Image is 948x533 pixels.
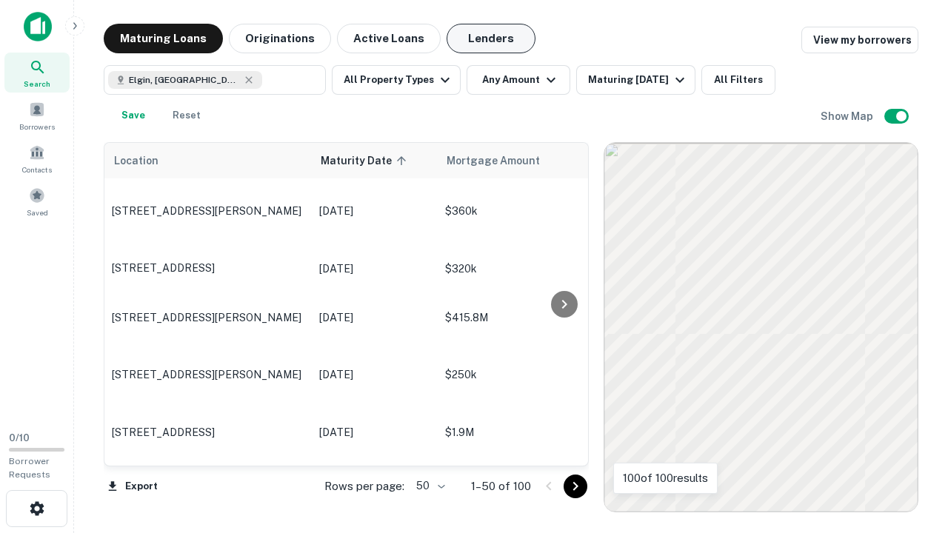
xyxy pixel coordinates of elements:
[701,65,775,95] button: All Filters
[445,424,593,440] p: $1.9M
[112,368,304,381] p: [STREET_ADDRESS][PERSON_NAME]
[9,456,50,480] span: Borrower Requests
[337,24,441,53] button: Active Loans
[319,366,430,383] p: [DATE]
[332,65,461,95] button: All Property Types
[604,143,918,512] div: 0 0
[445,261,593,277] p: $320k
[324,477,404,495] p: Rows per page:
[4,181,70,221] a: Saved
[576,65,695,95] button: Maturing [DATE]
[24,12,52,41] img: capitalize-icon.png
[588,71,689,89] div: Maturing [DATE]
[113,152,158,170] span: Location
[447,152,559,170] span: Mortgage Amount
[112,204,304,218] p: [STREET_ADDRESS][PERSON_NAME]
[163,101,210,130] button: Reset
[623,469,708,487] p: 100 of 100 results
[319,261,430,277] p: [DATE]
[319,424,430,440] p: [DATE]
[112,261,304,275] p: [STREET_ADDRESS]
[4,138,70,178] a: Contacts
[4,95,70,135] a: Borrowers
[447,24,535,53] button: Lenders
[312,143,438,178] th: Maturity Date
[321,152,411,170] span: Maturity Date
[564,475,587,498] button: Go to next page
[801,27,918,53] a: View my borrowers
[112,311,304,324] p: [STREET_ADDRESS][PERSON_NAME]
[874,415,948,486] iframe: Chat Widget
[445,366,593,383] p: $250k
[445,203,593,219] p: $360k
[129,73,240,87] span: Elgin, [GEOGRAPHIC_DATA], [GEOGRAPHIC_DATA]
[471,477,531,495] p: 1–50 of 100
[467,65,570,95] button: Any Amount
[110,101,157,130] button: Save your search to get updates of matches that match your search criteria.
[9,432,30,443] span: 0 / 10
[319,309,430,326] p: [DATE]
[112,426,304,439] p: [STREET_ADDRESS]
[410,475,447,497] div: 50
[319,203,430,219] p: [DATE]
[22,164,52,175] span: Contacts
[24,78,50,90] span: Search
[104,475,161,497] button: Export
[27,207,48,218] span: Saved
[104,24,223,53] button: Maturing Loans
[445,309,593,326] p: $415.8M
[438,143,601,178] th: Mortgage Amount
[4,53,70,93] a: Search
[821,108,875,124] h6: Show Map
[19,121,55,133] span: Borrowers
[104,143,312,178] th: Location
[229,24,331,53] button: Originations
